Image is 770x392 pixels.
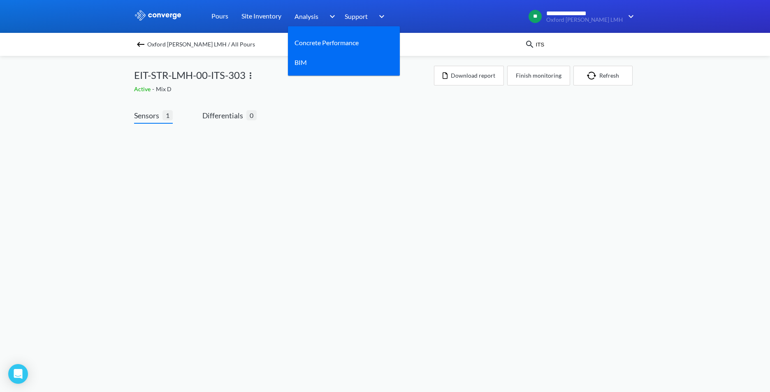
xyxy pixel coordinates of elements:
[134,85,434,94] div: Mix D
[162,110,173,120] span: 1
[152,85,156,92] span: -
[587,71,599,80] img: icon-refresh.svg
[345,11,368,21] span: Support
[295,37,359,48] a: Concrete Performance
[134,110,162,121] span: Sensors
[623,12,636,21] img: downArrow.svg
[324,12,337,21] img: downArrow.svg
[507,66,570,85] button: Finish monitoring
[147,39,255,50] span: Oxford [PERSON_NAME] LMH / All Pours
[295,11,318,21] span: Analysis
[546,17,623,23] span: Oxford [PERSON_NAME] LMH
[535,40,634,49] input: Search for a sensor by name
[134,85,152,92] span: Active
[573,66,633,85] button: Refresh
[134,10,182,21] img: logo_ewhite.svg
[373,12,387,21] img: downArrow.svg
[246,71,255,81] img: more.svg
[202,110,246,121] span: Differentials
[525,39,535,49] img: icon-search.svg
[434,66,504,85] button: Download report
[136,39,146,49] img: backspace.svg
[8,364,28,384] div: Open Intercom Messenger
[134,67,246,83] span: EIT-STR-LMH-00-ITS-303
[246,110,257,120] span: 0
[295,57,307,67] a: BIM
[443,72,448,79] img: icon-file.svg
